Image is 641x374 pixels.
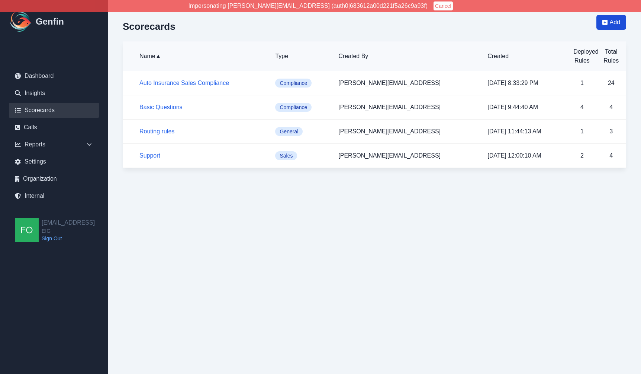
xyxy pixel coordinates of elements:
a: Settings [9,154,99,169]
th: Created [481,41,567,71]
a: Organization [9,171,99,186]
p: 1 [573,79,590,88]
p: 4 [603,103,620,112]
th: Type [269,41,332,71]
th: Total Rules [597,41,626,71]
div: Reports [9,137,99,152]
a: Support [139,152,160,159]
a: Dashboard [9,69,99,83]
span: Add [610,18,620,27]
span: Sales [275,151,297,160]
th: Name ▲ [123,41,269,71]
th: Created By [332,41,481,71]
p: [DATE] 8:33:29 PM [487,79,561,88]
p: [PERSON_NAME][EMAIL_ADDRESS] [338,103,476,112]
h2: Scorecards [123,21,175,32]
img: founders@genfin.ai [15,218,39,242]
button: Cancel [434,1,453,10]
p: [DATE] 12:00:10 AM [487,151,561,160]
span: Compliance [275,103,312,112]
span: Compliance [275,79,312,88]
p: 2 [573,151,590,160]
a: Auto Insurance Sales Compliance [139,80,229,86]
p: 24 [603,79,620,88]
span: EIG [42,227,95,235]
th: Deployed Rules [567,41,596,71]
a: Scorecards [9,103,99,118]
p: 3 [603,127,620,136]
p: 4 [573,103,590,112]
a: Basic Questions [139,104,183,110]
a: Calls [9,120,99,135]
p: [DATE] 11:44:13 AM [487,127,561,136]
p: [DATE] 9:44:40 AM [487,103,561,112]
span: General [275,127,303,136]
img: Logo [9,10,33,34]
a: Routing rules [139,128,174,134]
a: Add [596,15,626,41]
p: 1 [573,127,590,136]
h1: Genfin [36,16,64,28]
p: 4 [603,151,620,160]
p: [PERSON_NAME][EMAIL_ADDRESS] [338,127,476,136]
p: [PERSON_NAME][EMAIL_ADDRESS] [338,151,476,160]
a: Insights [9,86,99,101]
h2: [EMAIL_ADDRESS] [42,218,95,227]
p: [PERSON_NAME][EMAIL_ADDRESS] [338,79,476,88]
a: Internal [9,188,99,203]
a: Sign Out [42,235,95,242]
